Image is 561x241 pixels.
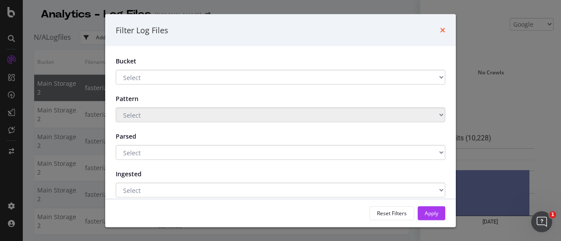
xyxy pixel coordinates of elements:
[377,209,407,217] div: Reset Filters
[531,211,552,232] iframe: Intercom live chat
[109,57,166,66] label: Bucket
[105,14,456,227] div: modal
[418,206,445,220] button: Apply
[116,108,445,122] select: You must select a bucket to filter on pattern
[109,91,166,103] label: Pattern
[369,206,414,220] button: Reset Filters
[440,24,445,36] div: times
[425,209,438,217] div: Apply
[549,211,556,218] span: 1
[109,129,166,141] label: Parsed
[109,167,166,178] label: Ingested
[116,24,168,36] div: Filter Log Files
